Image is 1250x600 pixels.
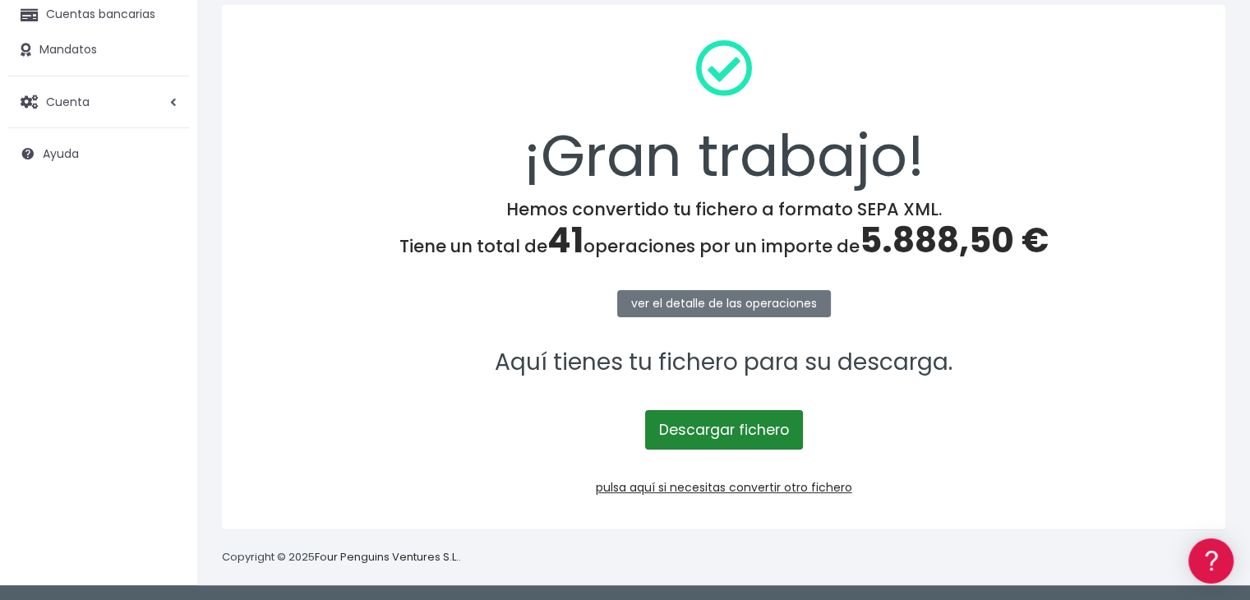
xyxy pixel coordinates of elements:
a: Four Penguins Ventures S.L. [315,549,459,565]
h4: Hemos convertido tu fichero a formato SEPA XML. Tiene un total de operaciones por un importe de [243,199,1204,261]
a: Cuenta [8,85,189,119]
div: Facturación [16,326,312,342]
a: Mandatos [8,33,189,67]
span: 5.888,50 € [860,216,1049,265]
p: Copyright © 2025 . [222,549,461,566]
a: POWERED BY ENCHANT [226,473,316,489]
a: General [16,353,312,378]
a: Formatos [16,208,312,233]
span: Ayuda [43,145,79,162]
a: pulsa aquí si necesitas convertir otro fichero [596,479,852,496]
a: Problemas habituales [16,233,312,259]
a: Ayuda [8,136,189,171]
button: Contáctanos [16,440,312,468]
span: 41 [547,216,583,265]
a: Descargar fichero [645,410,803,450]
p: Aquí tienes tu fichero para su descarga. [243,344,1204,381]
a: API [16,420,312,445]
div: Programadores [16,395,312,410]
div: ¡Gran trabajo! [243,26,1204,199]
div: Convertir ficheros [16,182,312,197]
span: Cuenta [46,93,90,109]
a: Videotutoriales [16,259,312,284]
div: Información general [16,114,312,130]
a: Información general [16,140,312,165]
a: ver el detalle de las operaciones [617,290,831,317]
a: Perfiles de empresas [16,284,312,310]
